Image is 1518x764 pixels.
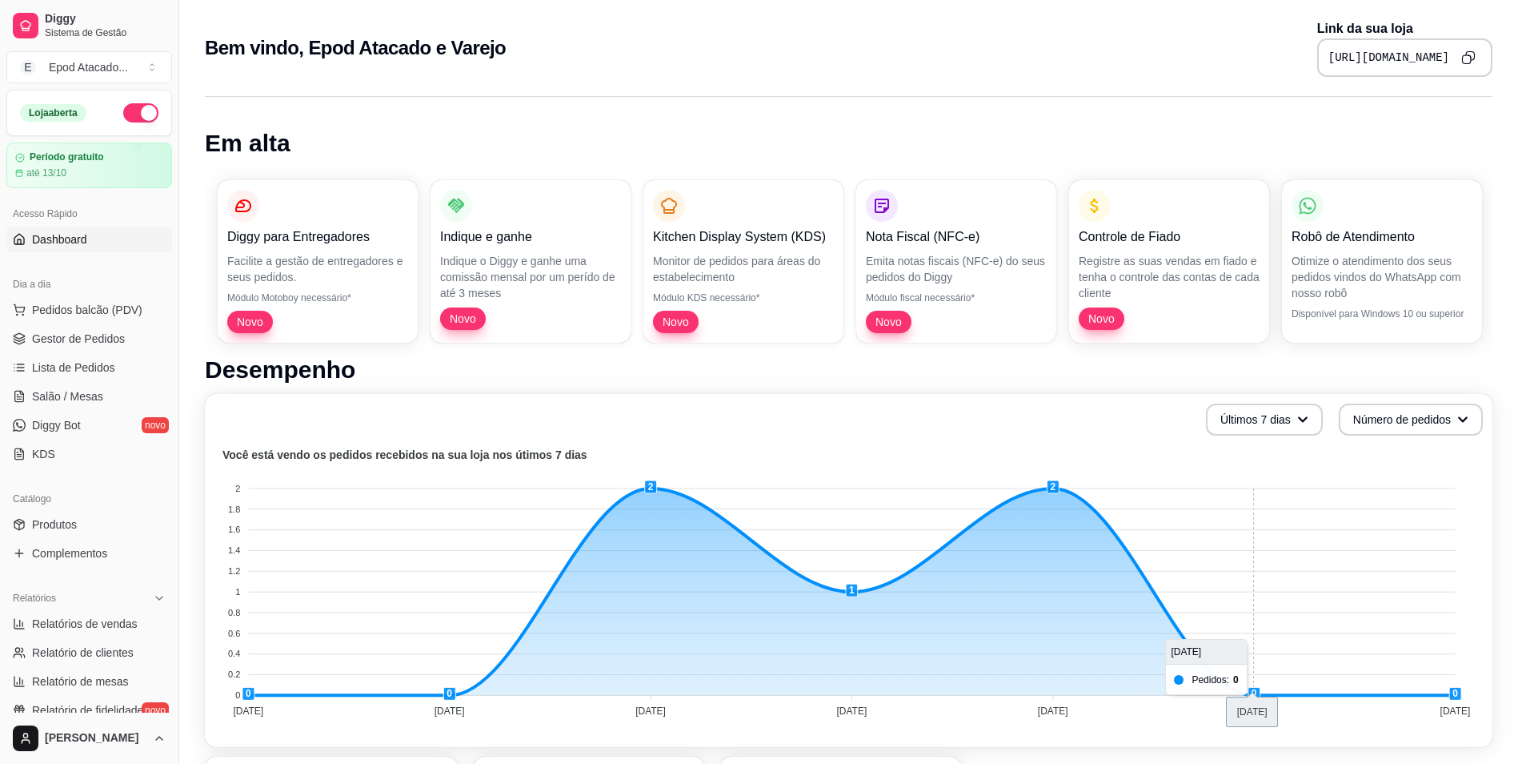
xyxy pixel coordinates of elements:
tspan: [DATE] [1440,706,1471,717]
a: DiggySistema de Gestão [6,6,172,45]
span: Novo [869,314,908,330]
tspan: [DATE] [1239,706,1269,717]
tspan: 2 [235,484,240,493]
span: Pedidos balcão (PDV) [32,302,142,318]
button: [PERSON_NAME] [6,719,172,758]
a: Diggy Botnovo [6,412,172,438]
tspan: [DATE] [635,706,666,717]
a: Relatório de clientes [6,640,172,665]
tspan: [DATE] [435,706,465,717]
p: Kitchen Display System (KDS) [653,227,834,247]
span: Complementos [32,545,107,561]
button: Select a team [6,51,172,83]
button: Kitchen Display System (KDS)Monitor de pedidos para áreas do estabelecimentoMódulo KDS necessário... [643,180,843,343]
p: Módulo fiscal necessário* [866,292,1047,304]
span: Relatório de fidelidade [32,702,143,718]
p: Otimize o atendimento dos seus pedidos vindos do WhatsApp com nosso robô [1292,253,1472,301]
h1: Em alta [205,129,1492,158]
a: Dashboard [6,227,172,252]
span: Gestor de Pedidos [32,331,125,347]
p: Registre as suas vendas em fiado e tenha o controle das contas de cada cliente [1079,253,1260,301]
a: Relatório de mesas [6,669,172,694]
button: Nota Fiscal (NFC-e)Emita notas fiscais (NFC-e) do seus pedidos do DiggyMódulo fiscal necessário*Novo [856,180,1056,343]
span: KDS [32,446,55,462]
button: Copy to clipboard [1456,45,1481,70]
span: Relatório de clientes [32,645,134,661]
tspan: 0.4 [228,649,240,658]
p: Nota Fiscal (NFC-e) [866,227,1047,247]
span: Relatórios de vendas [32,616,138,632]
p: Monitor de pedidos para áreas do estabelecimento [653,253,834,285]
p: Facilite a gestão de entregadores e seus pedidos. [227,253,408,285]
div: Loja aberta [20,104,86,122]
span: E [20,59,36,75]
p: Módulo KDS necessário* [653,292,834,304]
p: Link da sua loja [1317,19,1492,38]
span: Relatório de mesas [32,674,129,690]
p: Diggy para Entregadores [227,227,408,247]
button: Alterar Status [123,103,158,123]
p: Robô de Atendimento [1292,227,1472,247]
a: Gestor de Pedidos [6,326,172,352]
span: Diggy Bot [32,417,81,433]
tspan: 0.6 [228,629,240,638]
div: Epod Atacado ... [49,59,128,75]
a: KDS [6,441,172,467]
span: Novo [656,314,695,330]
a: Lista de Pedidos [6,355,172,380]
button: Indique e ganheIndique o Diggy e ganhe uma comissão mensal por um perído de até 3 mesesNovo [431,180,631,343]
p: Disponível para Windows 10 ou superior [1292,308,1472,320]
span: Novo [1082,311,1121,327]
article: até 13/10 [26,167,66,179]
tspan: 1.8 [228,505,240,514]
span: [PERSON_NAME] [45,731,146,746]
article: Período gratuito [30,151,104,163]
p: Módulo Motoboy necessário* [227,292,408,304]
span: Novo [230,314,270,330]
p: Controle de Fiado [1079,227,1260,247]
button: Número de pedidos [1339,404,1483,436]
tspan: 1.6 [228,525,240,534]
div: Dia a dia [6,271,172,297]
text: Você está vendo os pedidos recebidos na sua loja nos útimos 7 dias [222,448,587,461]
a: Relatórios de vendas [6,611,172,637]
span: Relatórios [13,592,56,605]
a: Relatório de fidelidadenovo [6,698,172,723]
h2: Bem vindo, Epod Atacado e Varejo [205,35,506,61]
a: Salão / Mesas [6,384,172,409]
div: Acesso Rápido [6,201,172,227]
span: Salão / Mesas [32,388,103,404]
div: Catálogo [6,486,172,512]
tspan: 0.8 [228,608,240,617]
tspan: [DATE] [836,706,867,717]
span: Novo [443,311,483,327]
button: Diggy para EntregadoresFacilite a gestão de entregadores e seus pedidos.Módulo Motoboy necessário... [218,180,418,343]
span: Diggy [45,12,166,26]
button: Controle de FiadoRegistre as suas vendas em fiado e tenha o controle das contas de cada clienteNovo [1069,180,1269,343]
tspan: 0 [235,690,240,700]
tspan: [DATE] [1038,706,1068,717]
p: Emita notas fiscais (NFC-e) do seus pedidos do Diggy [866,253,1047,285]
button: Pedidos balcão (PDV) [6,297,172,323]
a: Produtos [6,512,172,537]
tspan: [DATE] [233,706,263,717]
span: Dashboard [32,231,87,247]
a: Período gratuitoaté 13/10 [6,143,172,188]
a: Complementos [6,541,172,566]
button: Últimos 7 dias [1206,404,1323,436]
h1: Desempenho [205,356,1492,384]
tspan: 1.4 [228,545,240,555]
pre: [URL][DOMAIN_NAME] [1328,50,1449,66]
span: Lista de Pedidos [32,360,115,376]
p: Indique o Diggy e ganhe uma comissão mensal por um perído de até 3 meses [440,253,621,301]
tspan: 1.2 [228,566,240,576]
span: Produtos [32,517,77,533]
p: Indique e ganhe [440,227,621,247]
tspan: 0.2 [228,670,240,679]
tspan: 1 [235,587,240,597]
span: Sistema de Gestão [45,26,166,39]
button: Robô de AtendimentoOtimize o atendimento dos seus pedidos vindos do WhatsApp com nosso robôDispon... [1282,180,1482,343]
